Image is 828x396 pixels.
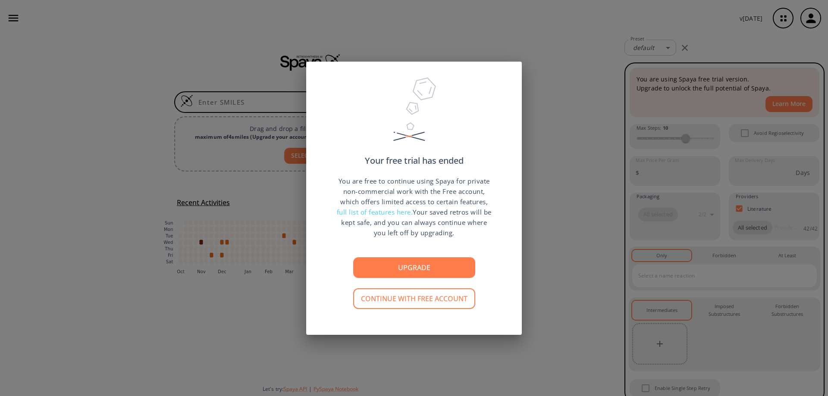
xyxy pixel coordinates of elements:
[389,75,439,156] img: Trial Ended
[336,176,492,238] p: You are free to continue using Spaya for private non-commercial work with the Free account, which...
[365,156,464,165] p: Your free trial has ended
[353,257,475,278] button: Upgrade
[353,288,475,309] button: Continue with free account
[337,208,413,216] span: full list of features here.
